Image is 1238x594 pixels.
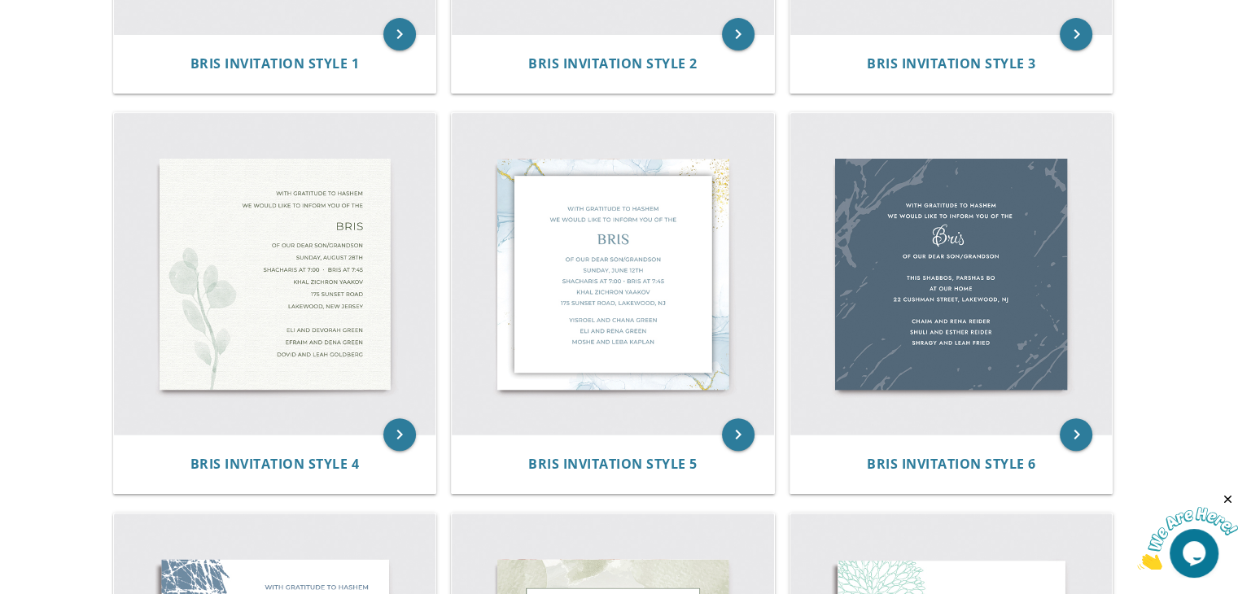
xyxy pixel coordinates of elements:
[867,56,1036,72] a: Bris Invitation Style 3
[528,55,698,72] span: Bris Invitation Style 2
[1060,18,1092,50] a: keyboard_arrow_right
[528,456,698,472] a: Bris Invitation Style 5
[190,456,360,472] a: Bris Invitation Style 4
[452,113,774,435] img: Bris Invitation Style 5
[528,56,698,72] a: Bris Invitation Style 2
[790,113,1113,435] img: Bris Invitation Style 6
[528,455,698,473] span: Bris Invitation Style 5
[1137,492,1238,570] iframe: chat widget
[722,418,755,451] a: keyboard_arrow_right
[190,55,360,72] span: Bris Invitation Style 1
[867,55,1036,72] span: Bris Invitation Style 3
[1060,418,1092,451] a: keyboard_arrow_right
[190,56,360,72] a: Bris Invitation Style 1
[867,455,1036,473] span: Bris Invitation Style 6
[383,18,416,50] a: keyboard_arrow_right
[722,18,755,50] a: keyboard_arrow_right
[114,113,436,435] img: Bris Invitation Style 4
[190,455,360,473] span: Bris Invitation Style 4
[867,456,1036,472] a: Bris Invitation Style 6
[383,418,416,451] a: keyboard_arrow_right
